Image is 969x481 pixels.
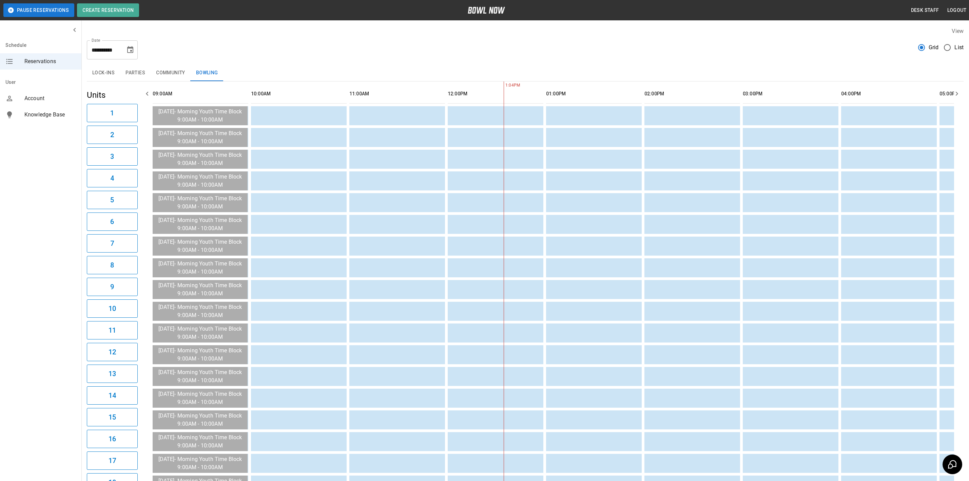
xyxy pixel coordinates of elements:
h6: 14 [109,390,116,401]
h6: 3 [110,151,114,162]
button: Create Reservation [77,3,139,17]
h6: 17 [109,455,116,466]
th: 09:00AM [153,84,248,104]
button: 14 [87,386,138,405]
div: inventory tabs [87,65,964,81]
h6: 5 [110,195,114,205]
button: 8 [87,256,138,274]
span: Account [24,94,76,103]
h5: Units [87,90,138,100]
button: Community [151,65,191,81]
span: 1:04PM [504,82,505,89]
button: 6 [87,212,138,231]
button: 12 [87,343,138,361]
button: 16 [87,430,138,448]
button: 7 [87,234,138,253]
h6: 4 [110,173,114,184]
th: 12:00PM [448,84,543,104]
th: 11:00AM [349,84,445,104]
h6: 2 [110,129,114,140]
span: List [954,43,964,52]
button: Bowling [191,65,224,81]
button: Pause Reservations [3,3,74,17]
button: 10 [87,299,138,318]
h6: 15 [109,412,116,423]
button: 11 [87,321,138,339]
h6: 11 [109,325,116,336]
h6: 1 [110,108,114,118]
button: Lock-ins [87,65,120,81]
button: 17 [87,451,138,470]
button: Logout [945,4,969,17]
h6: 8 [110,260,114,271]
h6: 16 [109,433,116,444]
h6: 7 [110,238,114,249]
button: 4 [87,169,138,187]
label: View [952,28,964,34]
span: Knowledge Base [24,111,76,119]
h6: 6 [110,216,114,227]
button: 2 [87,126,138,144]
button: 3 [87,147,138,166]
button: 5 [87,191,138,209]
button: Parties [120,65,151,81]
button: 9 [87,278,138,296]
button: Desk Staff [908,4,942,17]
span: Reservations [24,57,76,66]
button: 15 [87,408,138,426]
h6: 9 [110,281,114,292]
img: logo [468,7,505,14]
button: Choose date, selected date is Sep 27, 2025 [123,43,137,57]
h6: 13 [109,368,116,379]
h6: 10 [109,303,116,314]
button: 13 [87,365,138,383]
h6: 12 [109,347,116,357]
span: Grid [929,43,939,52]
button: 1 [87,104,138,122]
th: 10:00AM [251,84,347,104]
